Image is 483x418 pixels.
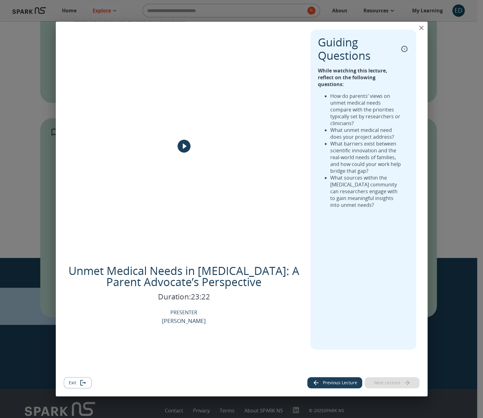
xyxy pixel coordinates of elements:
li: How do parents’ views on unmet medical needs compare with the priorities typically set by researc... [330,93,402,127]
button: play [175,137,193,155]
li: What sources within the [MEDICAL_DATA] community can researchers engage with to gain meaningful i... [330,174,402,208]
li: What barriers exist between scientific innovation and the real-world needs of families, and how c... [330,140,402,174]
p: Guiding Questions [318,36,394,62]
p: PRESENTER [170,309,197,316]
button: collapse [400,44,409,54]
p: Unmet Medical Needs in [MEDICAL_DATA]: A Parent Advocate’s Perspective [64,265,305,288]
button: close [415,22,428,34]
li: What unmet medical need does your project address? [330,127,402,140]
p: [PERSON_NAME] [162,316,206,325]
p: Duration: 23:22 [158,291,210,302]
strong: While watching this lecture, reflect on the following questions: [318,67,387,88]
button: Previous lecture [307,377,362,389]
button: Exit [64,377,92,389]
div: Image Cover [64,30,305,263]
